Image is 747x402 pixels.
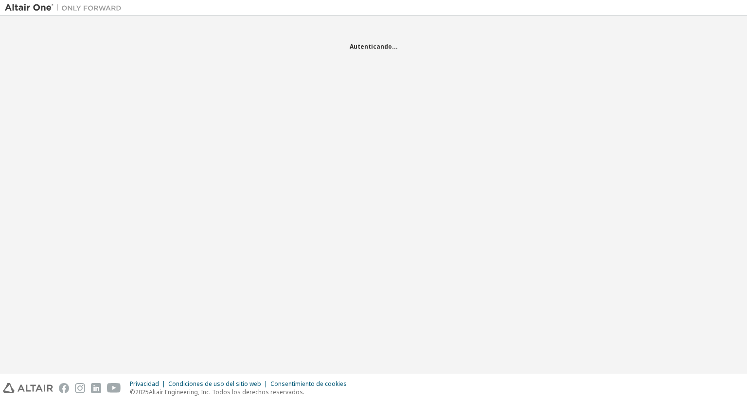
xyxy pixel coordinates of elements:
[168,380,261,388] font: Condiciones de uso del sitio web
[149,388,304,396] font: Altair Engineering, Inc. Todos los derechos reservados.
[75,383,85,393] img: instagram.svg
[350,42,398,51] font: Autenticando...
[5,3,126,13] img: Altair Uno
[59,383,69,393] img: facebook.svg
[107,383,121,393] img: youtube.svg
[135,388,149,396] font: 2025
[130,380,159,388] font: Privacidad
[130,388,135,396] font: ©
[3,383,53,393] img: altair_logo.svg
[270,380,347,388] font: Consentimiento de cookies
[91,383,101,393] img: linkedin.svg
